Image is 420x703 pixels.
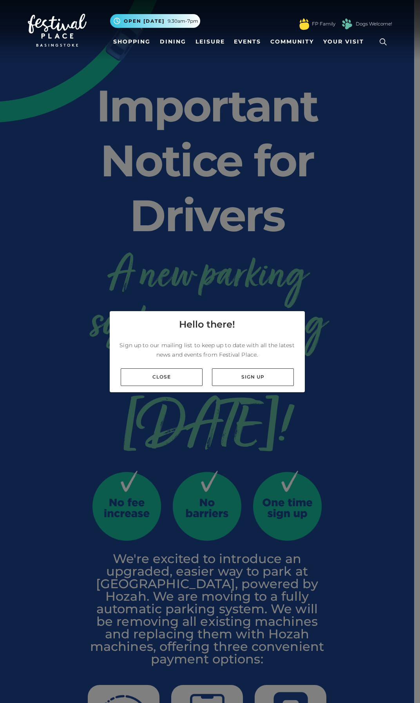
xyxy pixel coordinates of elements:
span: Your Visit [323,38,364,46]
a: Your Visit [320,34,371,49]
a: Shopping [110,34,154,49]
a: Community [267,34,317,49]
span: Open [DATE] [124,18,165,25]
a: Leisure [192,34,228,49]
img: Festival Place Logo [28,14,87,47]
p: Sign up to our mailing list to keep up to date with all the latest news and events from Festival ... [116,341,299,359]
span: 9.30am-7pm [168,18,198,25]
a: FP Family [312,20,335,27]
a: Events [231,34,264,49]
h4: Hello there! [179,317,235,332]
a: Sign up [212,368,294,386]
a: Close [121,368,203,386]
button: Open [DATE] 9.30am-7pm [110,14,200,28]
a: Dining [157,34,189,49]
a: Dogs Welcome! [356,20,392,27]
